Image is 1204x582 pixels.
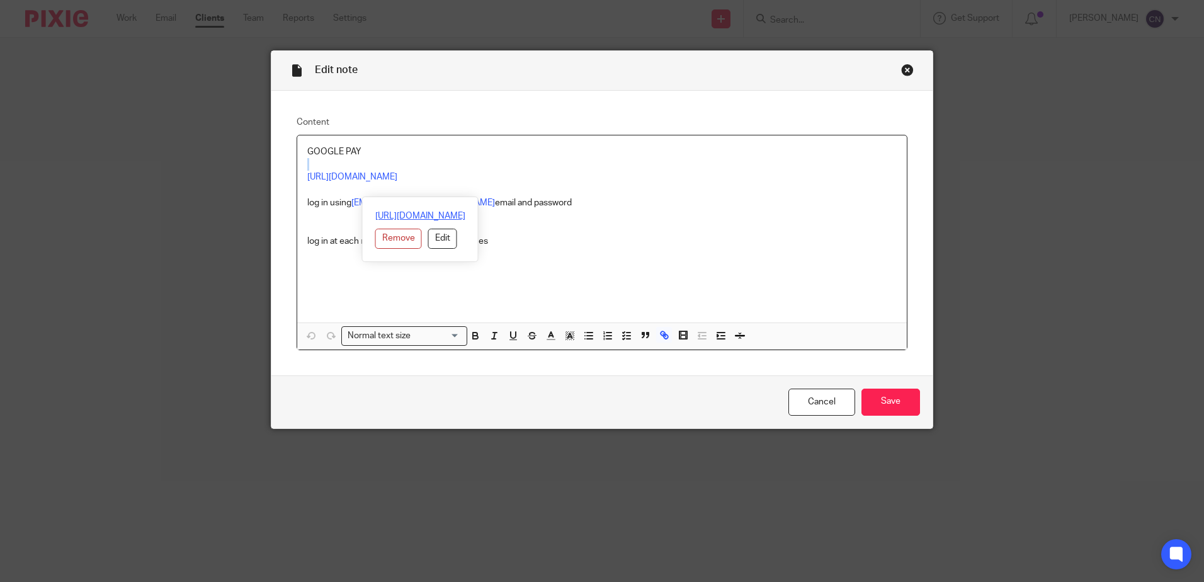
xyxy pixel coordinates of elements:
[414,329,460,343] input: Search for option
[861,389,920,416] input: Save
[307,197,897,209] p: log in using email and password
[341,326,467,346] div: Search for option
[428,229,457,249] button: Edit
[344,329,413,343] span: Normal text size
[307,145,897,158] p: GOOGLE PAY
[307,235,897,248] p: log in at each month end to download invoices
[788,389,855,416] a: Cancel
[307,173,397,181] a: [URL][DOMAIN_NAME]
[315,65,358,75] span: Edit note
[375,210,465,222] a: [URL][DOMAIN_NAME]
[901,64,914,76] div: Close this dialog window
[351,198,495,207] a: [EMAIL_ADDRESS][DOMAIN_NAME]
[297,116,907,128] label: Content
[375,229,422,249] button: Remove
